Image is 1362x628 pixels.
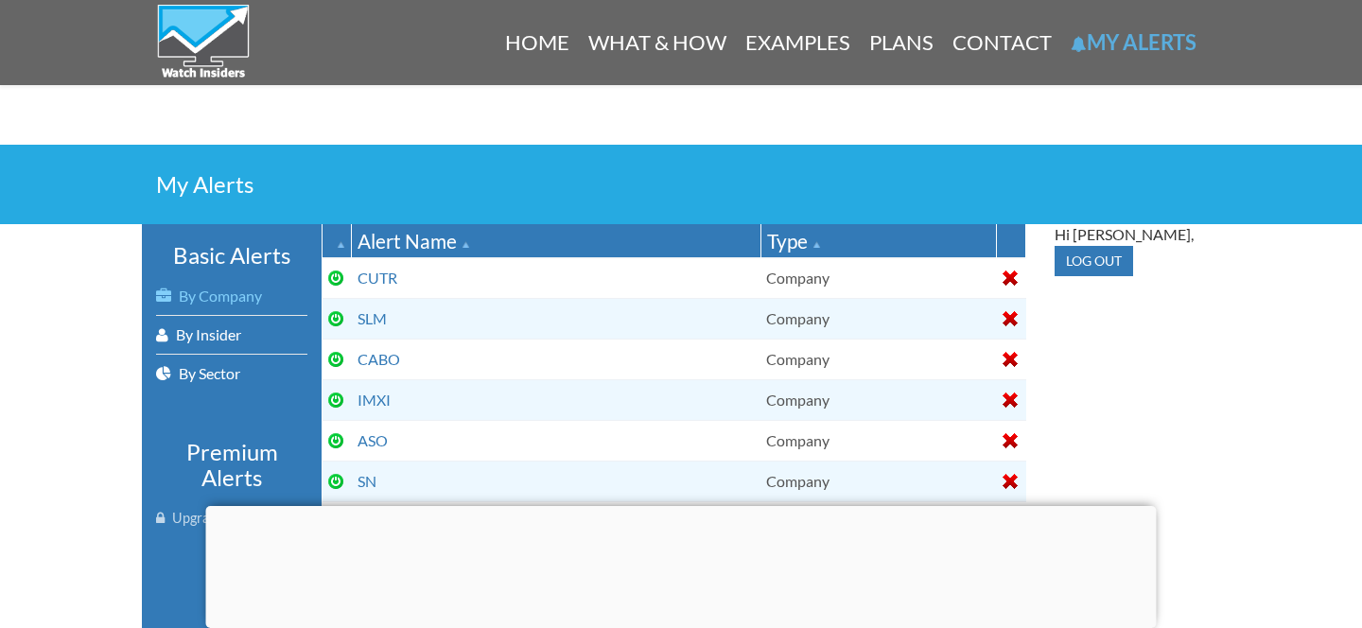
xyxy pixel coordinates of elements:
input: Log out [1055,246,1133,276]
h3: Premium Alerts [156,440,307,490]
td: Company [760,379,996,420]
a: SLM [358,309,387,327]
a: By Sector [156,355,307,392]
h3: Basic Alerts [156,243,307,268]
iframe: Advertisement [206,506,1157,623]
a: By Company [156,277,307,315]
th: Type: Ascending sort applied, activate to apply a descending sort [760,224,996,258]
a: CABO [358,350,400,368]
th: Alert Name: Ascending sort applied, activate to apply a descending sort [352,224,761,258]
th: : No sort applied, activate to apply an ascending sort [997,224,1026,258]
div: Alert Name [358,227,755,254]
td: Company [760,461,996,501]
div: Type [767,227,990,254]
td: Company [760,298,996,339]
td: Company [760,339,996,379]
a: ASO [358,431,388,449]
a: By Insider [156,316,307,354]
a: Upgrade To Premium [156,499,307,537]
h2: My Alerts [156,173,1206,196]
div: Hi [PERSON_NAME], [1055,224,1206,246]
a: CUTR [358,269,397,287]
th: : Ascending sort applied, activate to apply a descending sort [323,224,352,258]
td: Company [760,257,996,298]
td: Company [760,501,996,542]
a: IMXI [358,391,391,409]
td: Company [760,420,996,461]
a: SN [358,472,376,490]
